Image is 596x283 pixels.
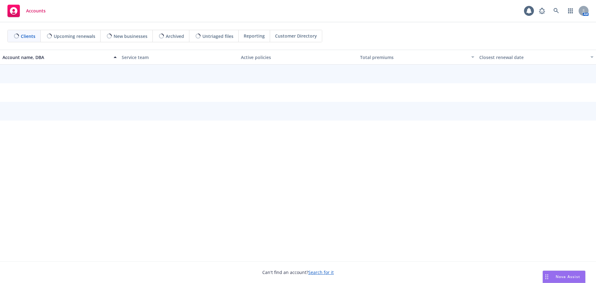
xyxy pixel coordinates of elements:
span: Archived [166,33,184,39]
button: Nova Assist [543,271,585,283]
button: Total premiums [358,50,477,65]
a: Accounts [5,2,48,20]
span: Nova Assist [556,274,580,279]
a: Search [550,5,562,17]
a: Switch app [564,5,577,17]
div: Closest renewal date [479,54,587,61]
span: Accounts [26,8,46,13]
div: Total premiums [360,54,467,61]
span: Customer Directory [275,33,317,39]
div: Service team [122,54,236,61]
span: Clients [21,33,35,39]
span: New businesses [114,33,147,39]
button: Active policies [238,50,358,65]
button: Closest renewal date [477,50,596,65]
span: Can't find an account? [262,269,334,276]
span: Reporting [244,33,265,39]
span: Untriaged files [202,33,233,39]
span: Upcoming renewals [54,33,95,39]
div: Account name, DBA [2,54,110,61]
button: Service team [119,50,238,65]
a: Report a Bug [536,5,548,17]
div: Active policies [241,54,355,61]
div: Drag to move [543,271,551,283]
a: Search for it [308,269,334,275]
